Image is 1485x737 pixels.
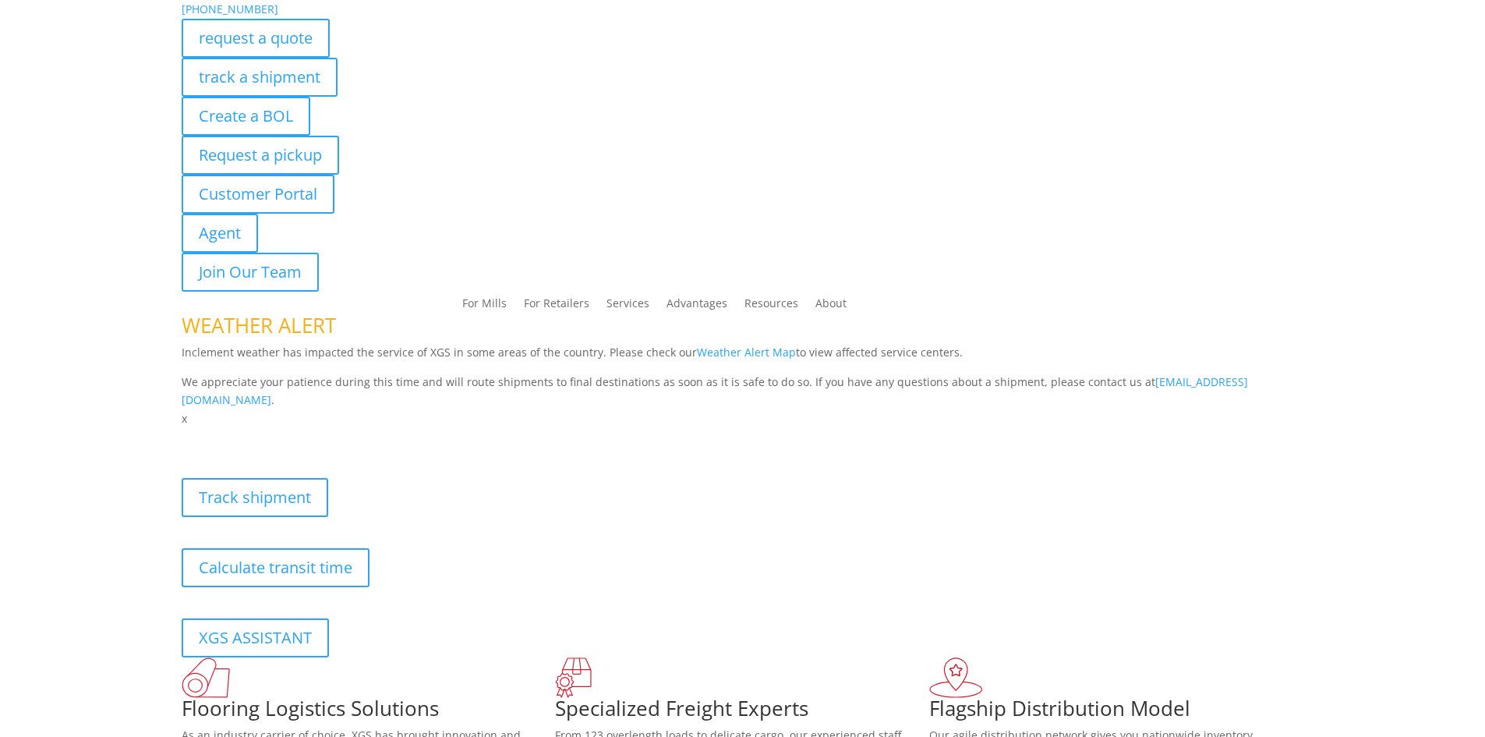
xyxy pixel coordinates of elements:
a: Agent [182,214,258,253]
a: track a shipment [182,58,338,97]
a: Request a pickup [182,136,339,175]
a: Join Our Team [182,253,319,292]
p: Inclement weather has impacted the service of XGS in some areas of the country. Please check our ... [182,343,1304,373]
img: xgs-icon-total-supply-chain-intelligence-red [182,657,230,698]
a: Advantages [666,298,727,315]
span: WEATHER ALERT [182,311,336,339]
a: Services [606,298,649,315]
a: Track shipment [182,478,328,517]
a: XGS ASSISTANT [182,618,329,657]
a: [PHONE_NUMBER] [182,2,278,16]
a: For Retailers [524,298,589,315]
a: Customer Portal [182,175,334,214]
a: Resources [744,298,798,315]
a: request a quote [182,19,330,58]
a: Create a BOL [182,97,310,136]
a: For Mills [462,298,507,315]
a: Calculate transit time [182,548,369,587]
h1: Flooring Logistics Solutions [182,698,556,726]
p: x [182,409,1304,428]
a: Weather Alert Map [697,345,796,360]
b: Visibility, transparency, and control for your entire supply chain. [182,431,529,445]
a: About [815,298,847,315]
p: We appreciate your patience during this time and will route shipments to final destinations as so... [182,373,1304,410]
h1: Flagship Distribution Model [929,698,1303,726]
h1: Specialized Freight Experts [555,698,929,726]
img: xgs-icon-flagship-distribution-model-red [929,657,983,698]
img: xgs-icon-focused-on-flooring-red [555,657,592,698]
